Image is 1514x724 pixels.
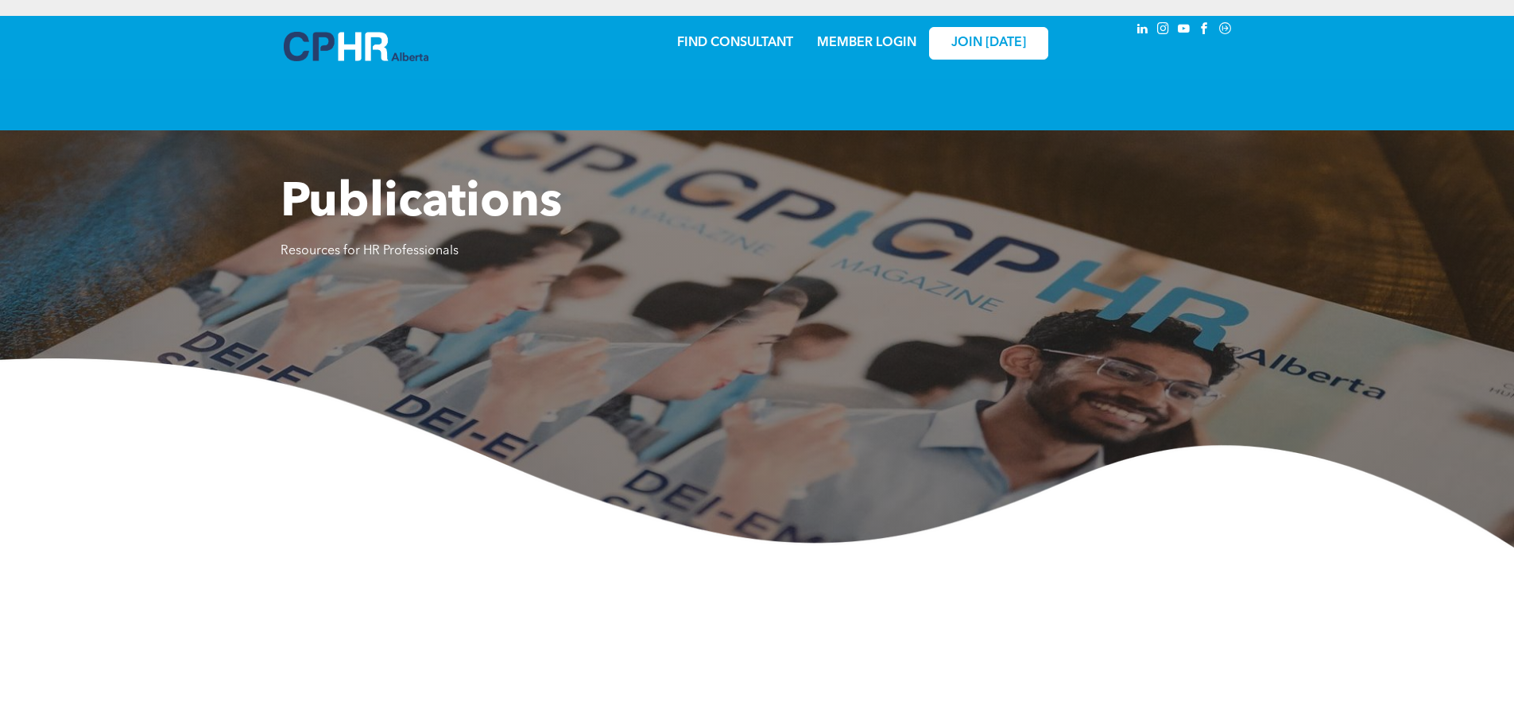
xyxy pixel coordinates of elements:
[284,32,428,61] img: A blue and white logo for cp alberta
[1175,20,1193,41] a: youtube
[1196,20,1214,41] a: facebook
[951,36,1026,51] span: JOIN [DATE]
[929,27,1048,60] a: JOIN [DATE]
[677,37,793,49] a: FIND CONSULTANT
[281,245,459,257] span: Resources for HR Professionals
[817,37,916,49] a: MEMBER LOGIN
[1155,20,1172,41] a: instagram
[1134,20,1152,41] a: linkedin
[1217,20,1234,41] a: Social network
[281,180,562,227] span: Publications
